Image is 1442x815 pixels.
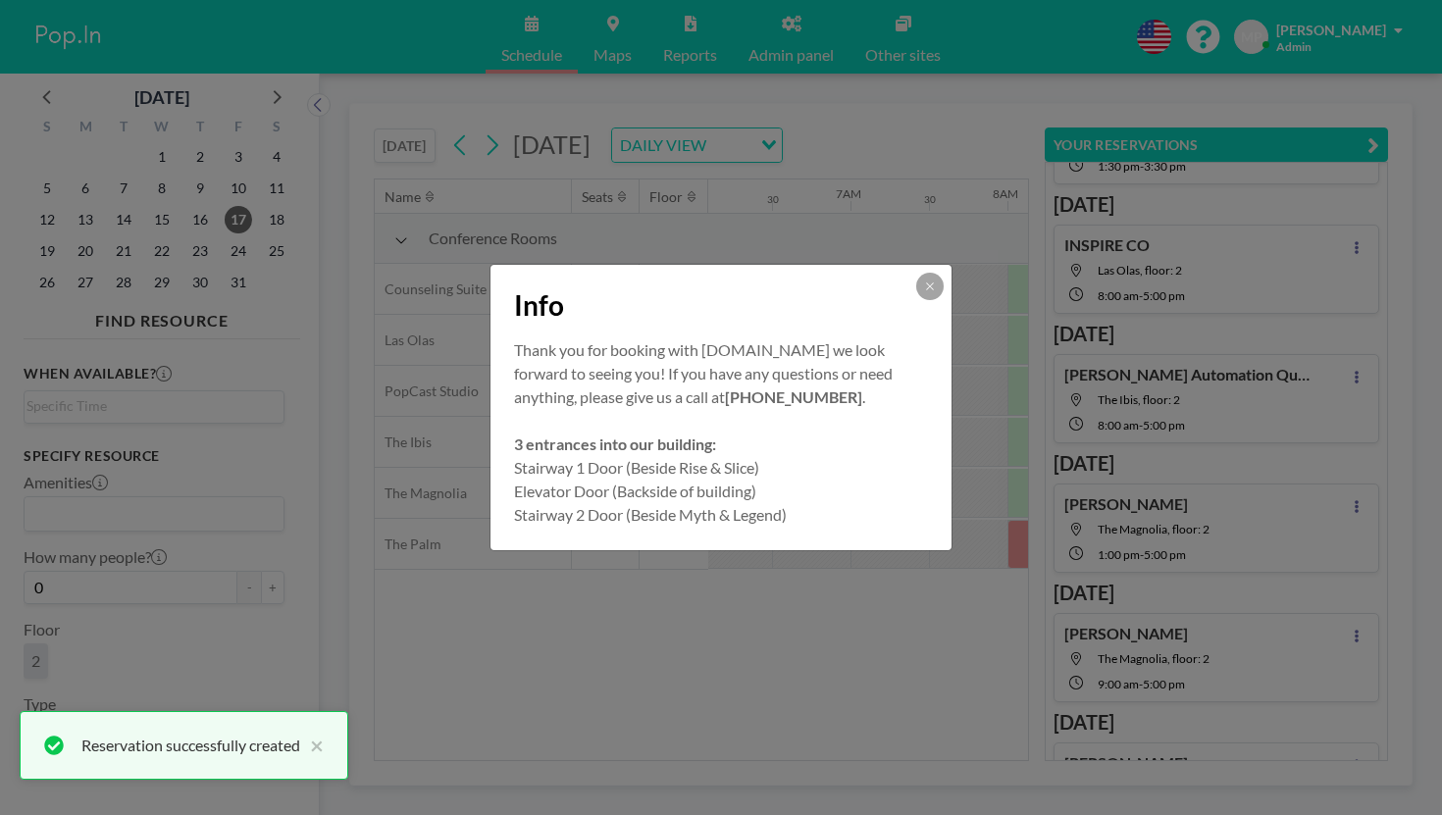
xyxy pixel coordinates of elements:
p: Stairway 1 Door (Beside Rise & Slice) [514,456,928,480]
p: Stairway 2 Door (Beside Myth & Legend) [514,503,928,527]
strong: 3 entrances into our building: [514,434,716,453]
span: Info [514,288,564,323]
button: close [300,734,324,757]
p: Thank you for booking with [DOMAIN_NAME] we look forward to seeing you! If you have any questions... [514,338,928,409]
div: Reservation successfully created [81,734,300,757]
p: Elevator Door (Backside of building) [514,480,928,503]
strong: [PHONE_NUMBER] [725,387,862,406]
